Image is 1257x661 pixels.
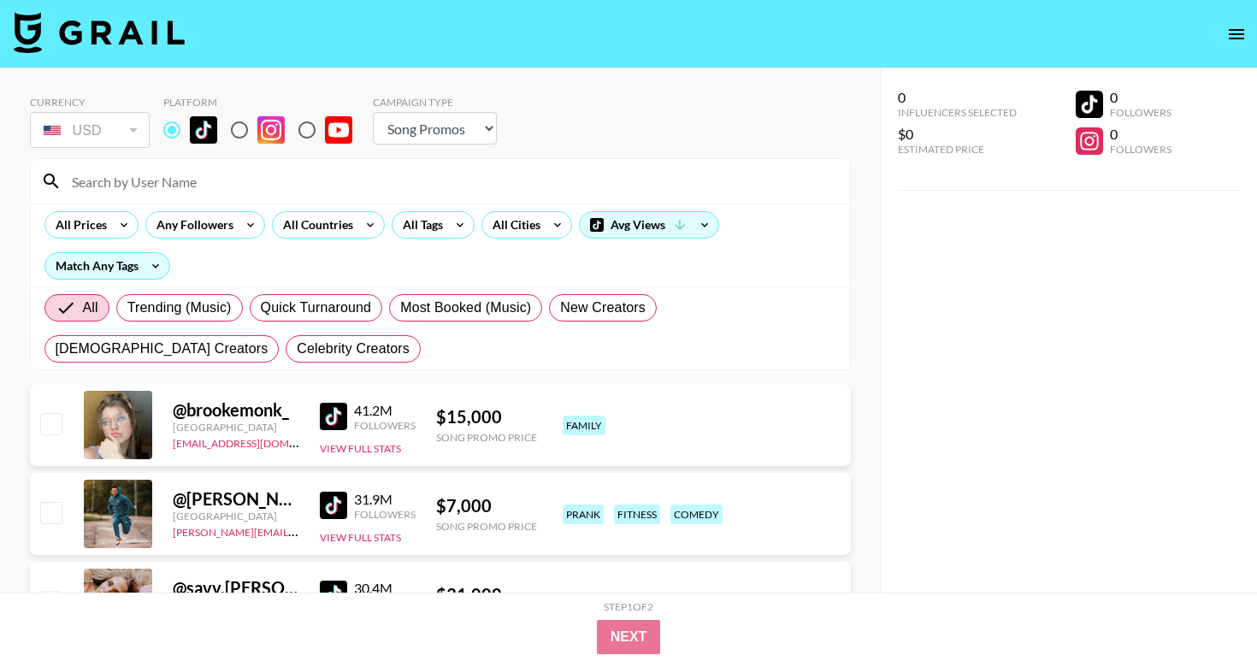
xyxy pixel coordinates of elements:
img: TikTok [320,581,347,608]
div: fitness [614,505,660,524]
div: $ 7,000 [436,495,537,516]
div: Any Followers [146,212,237,238]
div: Influencers Selected [898,106,1017,119]
img: Grail Talent [14,12,185,53]
div: @ [PERSON_NAME].[PERSON_NAME] [173,488,299,510]
div: [GEOGRAPHIC_DATA] [173,510,299,522]
div: prank [563,505,604,524]
span: New Creators [560,298,646,318]
img: TikTok [320,492,347,519]
div: All Cities [482,212,544,238]
span: Most Booked (Music) [400,298,531,318]
a: [EMAIL_ADDRESS][DOMAIN_NAME] [173,434,345,450]
div: @ savv.[PERSON_NAME] [173,577,299,599]
div: Avg Views [580,212,718,238]
div: USD [33,115,146,145]
div: Followers [1110,106,1171,119]
div: Followers [354,508,416,521]
div: family [563,416,605,435]
div: Match Any Tags [45,253,169,279]
span: All [83,298,98,318]
div: comedy [670,505,723,524]
button: open drawer [1219,17,1254,51]
div: All Countries [273,212,357,238]
div: [GEOGRAPHIC_DATA] [173,421,299,434]
div: Currency [30,96,150,109]
div: 30.4M [354,580,416,597]
div: 0 [1110,126,1171,143]
button: View Full Stats [320,442,401,455]
div: 0 [898,89,1017,106]
div: Currency is locked to USD [30,109,150,151]
div: Campaign Type [373,96,497,109]
button: Next [597,620,661,654]
div: Platform [163,96,366,109]
div: All Prices [45,212,110,238]
div: Followers [354,419,416,432]
div: Song Promo Price [436,520,537,533]
iframe: Drift Widget Chat Controller [1171,575,1236,640]
img: Instagram [257,116,285,144]
span: Trending (Music) [127,298,232,318]
div: All Tags [392,212,446,238]
span: Celebrity Creators [297,339,410,359]
img: TikTok [320,403,347,430]
div: 31.9M [354,491,416,508]
div: $ 15,000 [436,406,537,428]
div: Estimated Price [898,143,1017,156]
div: $0 [898,126,1017,143]
div: Step 1 of 2 [604,600,653,613]
div: 41.2M [354,402,416,419]
img: TikTok [190,116,217,144]
input: Search by User Name [62,168,840,195]
span: [DEMOGRAPHIC_DATA] Creators [56,339,269,359]
div: Song Promo Price [436,431,537,444]
div: Followers [1110,143,1171,156]
a: [PERSON_NAME][EMAIL_ADDRESS][DOMAIN_NAME] [173,522,426,539]
div: 0 [1110,89,1171,106]
button: View Full Stats [320,531,401,544]
div: $ 31,000 [436,584,537,605]
div: @ brookemonk_ [173,399,299,421]
img: YouTube [325,116,352,144]
span: Quick Turnaround [261,298,372,318]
